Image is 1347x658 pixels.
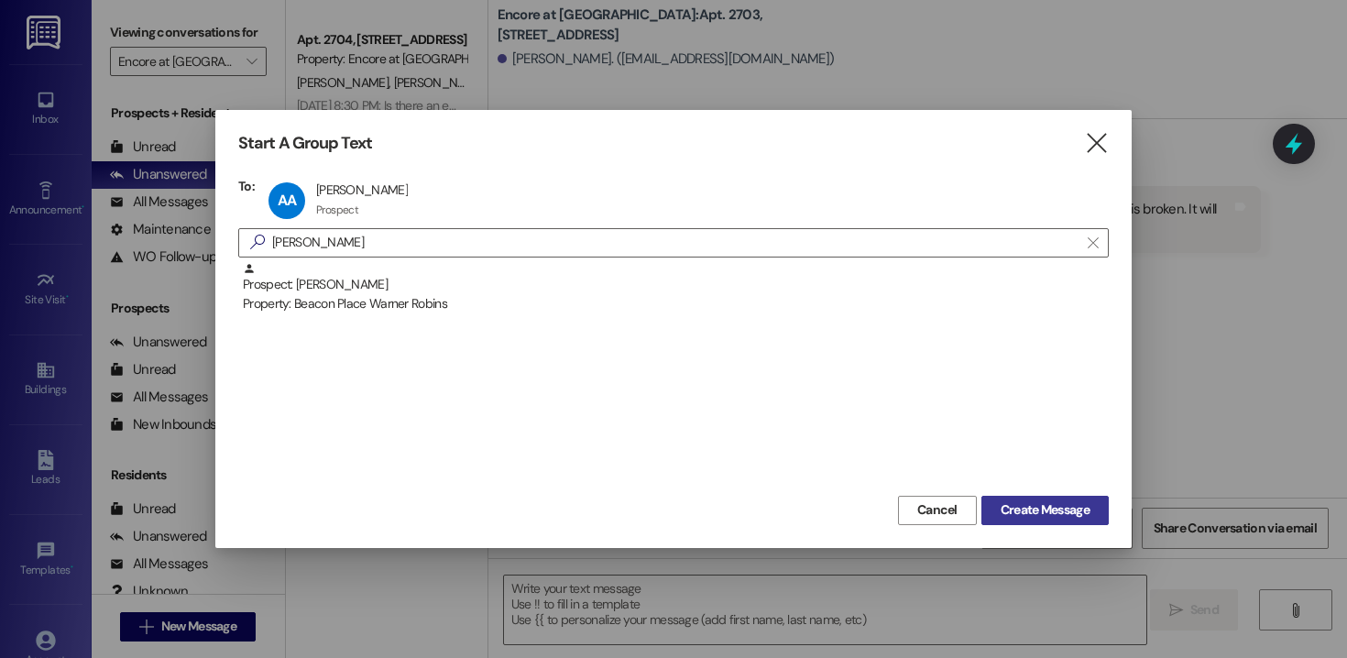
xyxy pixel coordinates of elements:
input: Search for any contact or apartment [272,230,1079,256]
div: Prospect: [PERSON_NAME] [243,262,1109,314]
button: Clear text [1079,229,1108,257]
div: Prospect [316,203,358,217]
button: Cancel [898,496,977,525]
i:  [243,233,272,252]
i:  [1084,134,1109,153]
h3: Start A Group Text [238,133,372,154]
div: Property: Beacon Place Warner Robins [243,294,1109,313]
span: Cancel [917,500,958,520]
div: [PERSON_NAME] [316,181,408,198]
button: Create Message [981,496,1109,525]
span: AA [278,191,296,210]
div: Prospect: [PERSON_NAME]Property: Beacon Place Warner Robins [238,262,1109,308]
i:  [1088,236,1098,250]
span: Create Message [1001,500,1090,520]
h3: To: [238,178,255,194]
